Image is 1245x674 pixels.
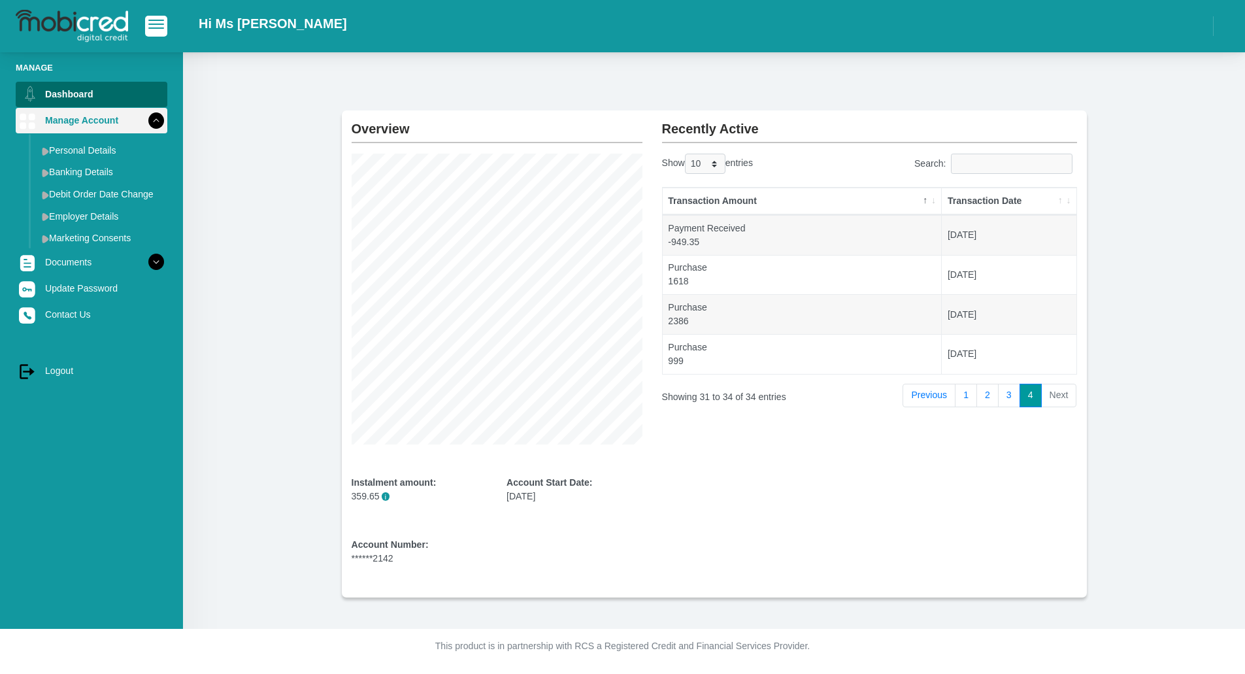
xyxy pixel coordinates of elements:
td: Purchase 2386 [663,294,942,334]
th: Transaction Amount: activate to sort column descending [663,188,942,215]
a: Update Password [16,276,167,301]
a: Dashboard [16,82,167,107]
a: Previous [903,384,955,407]
th: Transaction Date: activate to sort column ascending [942,188,1076,215]
a: Documents [16,250,167,275]
td: [DATE] [942,215,1076,255]
b: Account Start Date: [506,477,592,488]
b: Instalment amount: [352,477,437,488]
li: Manage [16,61,167,74]
p: 359.65 [352,490,488,503]
td: Purchase 1618 [663,255,942,295]
a: Contact Us [16,302,167,327]
div: Showing 31 to 34 of 34 entries [662,382,823,404]
div: [DATE] [506,476,642,503]
a: 3 [998,384,1020,407]
a: 2 [976,384,999,407]
h2: Hi Ms [PERSON_NAME] [199,16,347,31]
td: Purchase 999 [663,334,942,374]
a: Debit Order Date Change [37,184,167,205]
input: Search: [951,154,1072,174]
label: Show entries [662,154,753,174]
img: menu arrow [42,191,49,199]
a: Employer Details [37,206,167,227]
td: [DATE] [942,294,1076,334]
p: This product is in partnership with RCS a Registered Credit and Financial Services Provider. [260,639,986,653]
img: menu arrow [42,147,49,156]
td: [DATE] [942,255,1076,295]
label: Search: [914,154,1077,174]
img: menu arrow [42,212,49,221]
a: Marketing Consents [37,227,167,248]
a: Banking Details [37,161,167,182]
h2: Overview [352,110,642,137]
img: logo-mobicred.svg [16,10,128,42]
a: 1 [955,384,977,407]
a: 4 [1020,384,1042,407]
a: Manage Account [16,108,167,133]
h2: Recently Active [662,110,1077,137]
a: Personal Details [37,140,167,161]
b: Account Number: [352,539,429,550]
td: [DATE] [942,334,1076,374]
a: Logout [16,358,167,383]
img: menu arrow [42,235,49,243]
img: menu arrow [42,169,49,177]
td: Payment Received -949.35 [663,215,942,255]
span: i [382,492,390,501]
select: Showentries [685,154,725,174]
